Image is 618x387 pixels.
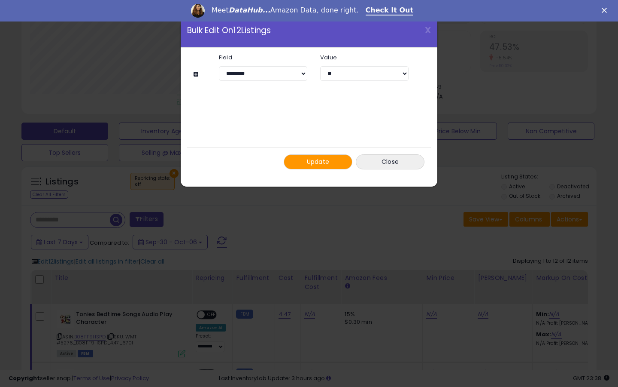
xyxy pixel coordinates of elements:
span: Update [307,157,330,166]
label: Field [212,55,314,60]
a: Check It Out [366,6,414,15]
span: Bulk Edit On 12 Listings [187,26,271,34]
img: Profile image for Georgie [191,4,205,18]
label: Value [314,55,415,60]
div: Close [602,8,610,13]
div: Meet Amazon Data, done right. [212,6,359,15]
span: X [425,24,431,36]
i: DataHub... [229,6,270,14]
button: Close [356,154,424,169]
